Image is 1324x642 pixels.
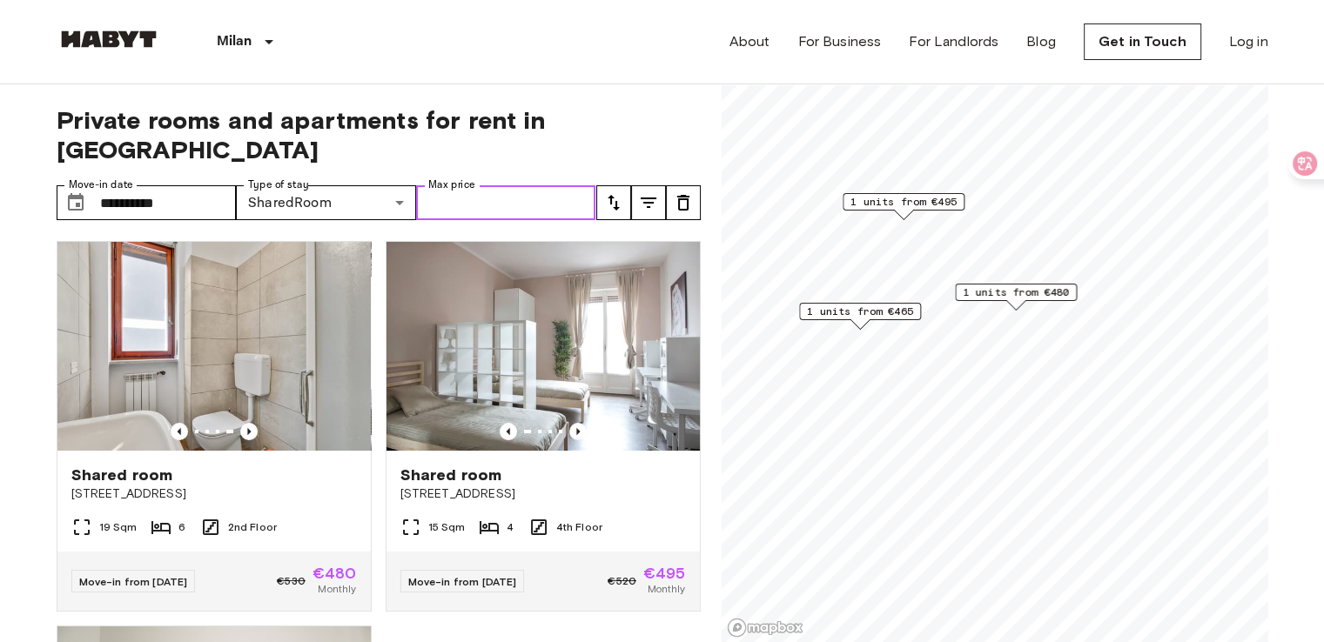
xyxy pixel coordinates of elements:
[1084,23,1201,60] a: Get in Touch
[400,465,502,485] span: Shared room
[57,241,372,612] a: Previous imagePrevious imageShared room[STREET_ADDRESS]19 Sqm62nd FloorMove-in from [DATE]€530€48...
[729,31,770,52] a: About
[99,519,138,535] span: 19 Sqm
[556,519,602,535] span: 4th Floor
[799,303,921,330] div: Map marker
[240,423,258,440] button: Previous image
[843,193,964,220] div: Map marker
[727,618,803,638] a: Mapbox logo
[313,565,357,581] span: €480
[277,573,306,589] span: €530
[58,185,93,220] button: Choose date, selected date is 1 Oct 2025
[569,423,587,440] button: Previous image
[608,573,636,589] span: €520
[71,465,173,485] span: Shared room
[57,105,701,164] span: Private rooms and apartments for rent in [GEOGRAPHIC_DATA]
[217,31,252,52] p: Milan
[500,423,517,440] button: Previous image
[71,485,357,503] span: [STREET_ADDRESS]
[955,284,1077,311] div: Map marker
[643,565,686,581] span: €495
[428,177,475,192] label: Max price
[666,185,701,220] button: tune
[647,581,685,597] span: Monthly
[171,423,188,440] button: Previous image
[850,194,957,210] span: 1 units from €495
[386,242,700,451] img: Marketing picture of unit IT-14-025-001-03H
[57,30,161,48] img: Habyt
[963,284,1069,300] span: 1 units from €480
[57,242,371,451] img: Marketing picture of unit IT-14-029-003-04H
[507,519,514,535] span: 4
[79,575,188,588] span: Move-in from [DATE]
[428,519,466,535] span: 15 Sqm
[807,304,913,319] span: 1 units from €465
[408,575,517,588] span: Move-in from [DATE]
[178,519,185,535] span: 6
[400,485,686,503] span: [STREET_ADDRESS]
[631,185,666,220] button: tune
[69,177,133,192] label: Move-in date
[228,519,277,535] span: 2nd Floor
[318,581,356,597] span: Monthly
[596,185,631,220] button: tune
[1026,31,1056,52] a: Blog
[797,31,881,52] a: For Business
[386,241,701,612] a: Marketing picture of unit IT-14-025-001-03HPrevious imagePrevious imageShared room[STREET_ADDRESS...
[1229,31,1268,52] a: Log in
[248,177,309,192] label: Type of stay
[909,31,998,52] a: For Landlords
[236,185,416,220] div: SharedRoom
